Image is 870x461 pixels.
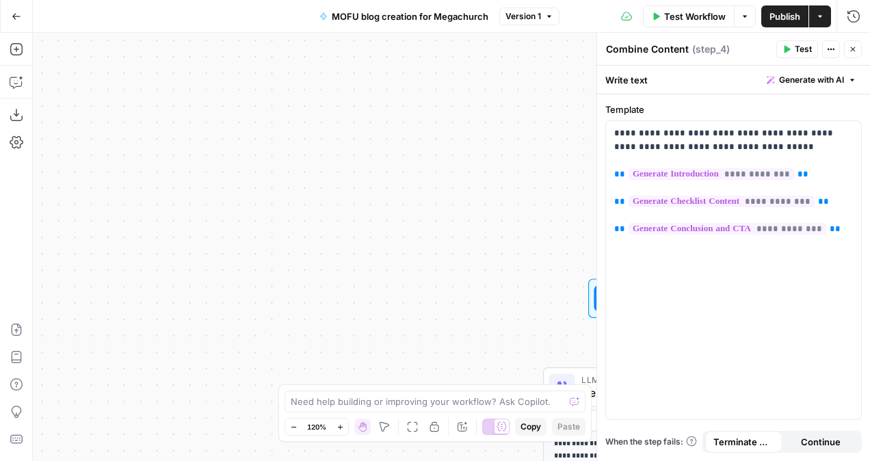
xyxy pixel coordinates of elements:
span: ( step_4 ) [692,42,730,56]
span: Terminate Workflow [713,435,774,449]
button: Publish [761,5,808,27]
span: Continue [801,435,841,449]
span: Publish [769,10,800,23]
textarea: Combine Content [606,42,689,56]
span: Generate with AI [779,74,844,86]
span: Copy [520,421,541,433]
button: Test Workflow [643,5,734,27]
span: LLM · [PERSON_NAME] 4 [581,373,754,386]
span: Paste [557,421,580,433]
span: 120% [307,421,326,432]
button: Test [776,40,818,58]
button: Generate with AI [761,71,862,89]
a: When the step fails: [605,436,697,448]
span: Test [795,43,812,55]
button: Version 1 [499,8,559,25]
button: Paste [552,418,585,436]
span: MOFU blog creation for Megachurch [332,10,488,23]
span: Version 1 [505,10,541,23]
button: MOFU blog creation for Megachurch [311,5,497,27]
label: Template [605,103,862,116]
span: Test Workflow [664,10,726,23]
div: WorkflowSet InputsInputs [543,278,797,318]
div: Write text [597,66,870,94]
button: Continue [782,431,860,453]
button: Copy [515,418,546,436]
